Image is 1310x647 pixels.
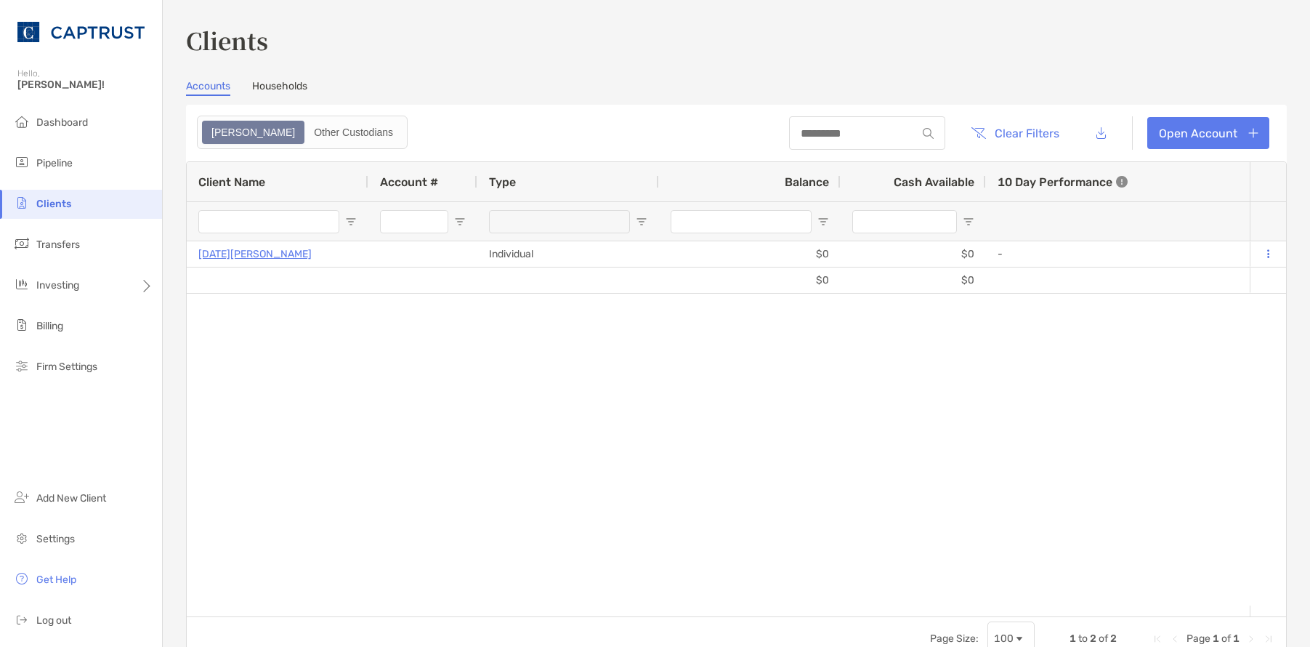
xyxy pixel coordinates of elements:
[1152,633,1163,645] div: First Page
[923,128,934,139] img: input icon
[36,492,106,505] span: Add New Client
[1233,632,1240,645] span: 1
[203,122,303,142] div: Zoe
[36,361,97,373] span: Firm Settings
[1186,632,1210,645] span: Page
[454,216,466,228] button: Open Filter Menu
[1169,633,1181,645] div: Previous Page
[998,242,1265,266] div: -
[13,153,31,171] img: pipeline icon
[345,216,357,228] button: Open Filter Menu
[894,175,974,189] span: Cash Available
[1099,632,1108,645] span: of
[252,80,307,96] a: Households
[817,216,829,228] button: Open Filter Menu
[998,162,1128,201] div: 10 Day Performance
[1213,632,1219,645] span: 1
[306,122,401,142] div: Other Custodians
[13,316,31,334] img: billing icon
[36,614,71,627] span: Log out
[13,489,31,506] img: add_new_client icon
[13,194,31,212] img: clients icon
[636,216,647,228] button: Open Filter Menu
[994,632,1014,645] div: 100
[671,210,812,233] input: Balance Filter Input
[960,117,1070,149] button: Clear Filters
[13,357,31,374] img: firm-settings icon
[930,632,979,645] div: Page Size:
[1263,633,1274,645] div: Last Page
[198,210,339,233] input: Client Name Filter Input
[198,175,265,189] span: Client Name
[36,238,80,251] span: Transfers
[841,268,986,293] div: $0
[963,216,974,228] button: Open Filter Menu
[1078,632,1088,645] span: to
[785,175,829,189] span: Balance
[36,533,75,545] span: Settings
[489,175,516,189] span: Type
[186,23,1287,57] h3: Clients
[1110,632,1117,645] span: 2
[380,210,448,233] input: Account # Filter Input
[36,279,79,292] span: Investing
[13,276,31,293] img: investing icon
[659,241,841,267] div: $0
[17,79,153,91] span: [PERSON_NAME]!
[852,210,957,233] input: Cash Available Filter Input
[36,320,63,332] span: Billing
[198,245,312,263] a: [DATE][PERSON_NAME]
[36,198,71,210] span: Clients
[13,235,31,252] img: transfers icon
[36,574,76,586] span: Get Help
[186,80,230,96] a: Accounts
[13,570,31,587] img: get-help icon
[1070,632,1076,645] span: 1
[197,116,408,149] div: segmented control
[380,175,438,189] span: Account #
[477,241,659,267] div: Individual
[1147,117,1269,149] a: Open Account
[13,611,31,628] img: logout icon
[1090,632,1096,645] span: 2
[13,113,31,130] img: dashboard icon
[17,6,145,58] img: CAPTRUST Logo
[841,241,986,267] div: $0
[1221,632,1231,645] span: of
[36,157,73,169] span: Pipeline
[1245,633,1257,645] div: Next Page
[659,268,841,293] div: $0
[13,529,31,547] img: settings icon
[36,116,88,129] span: Dashboard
